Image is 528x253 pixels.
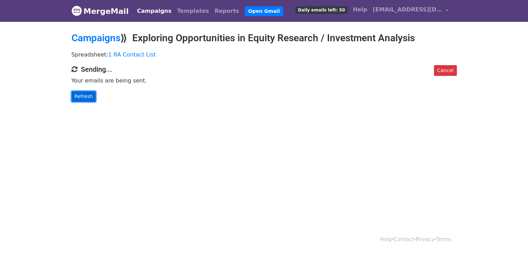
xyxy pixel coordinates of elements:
[350,3,370,17] a: Help
[394,236,414,243] a: Contact
[370,3,451,19] a: [EMAIL_ADDRESS][DOMAIN_NAME]
[72,91,96,102] a: Refresh
[134,4,174,18] a: Campaigns
[436,236,451,243] a: Terms
[72,51,457,58] p: Spreadsheet:
[245,6,283,16] a: Open Gmail
[72,77,457,84] p: Your emails are being sent.
[295,6,347,14] span: Daily emails left: 50
[434,65,456,76] a: Cancel
[380,236,392,243] a: Help
[72,4,129,18] a: MergeMail
[373,6,442,14] span: [EMAIL_ADDRESS][DOMAIN_NAME]
[72,32,457,44] h2: ⟫ Exploring Opportunities in Equity Research / Investment Analysis
[212,4,242,18] a: Reports
[108,51,156,58] a: 1 RA Contact List
[416,236,434,243] a: Privacy
[493,220,528,253] iframe: Chat Widget
[293,3,350,17] a: Daily emails left: 50
[72,32,120,44] a: Campaigns
[174,4,212,18] a: Templates
[72,6,82,16] img: MergeMail logo
[72,65,457,73] h4: Sending...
